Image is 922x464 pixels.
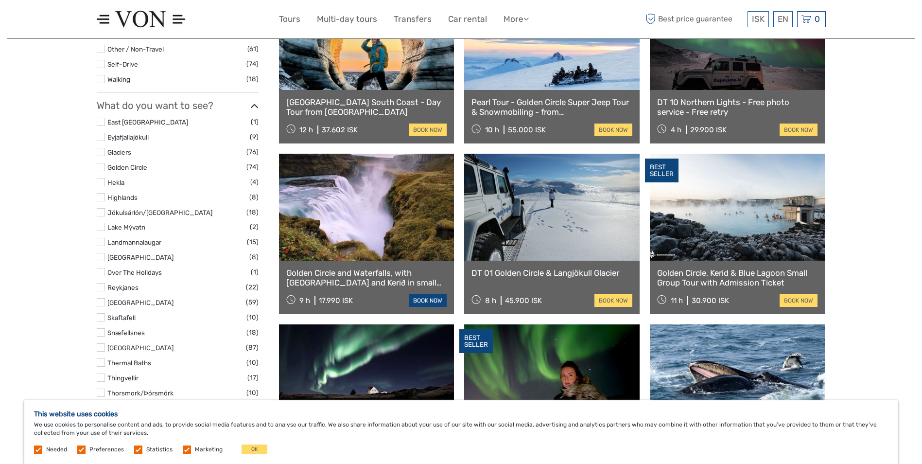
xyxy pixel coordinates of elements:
span: (17) [247,372,259,383]
button: OK [242,445,267,454]
a: East [GEOGRAPHIC_DATA] [107,118,188,126]
div: We use cookies to personalise content and ads, to provide social media features and to analyse ou... [24,400,898,464]
h3: What do you want to see? [97,100,259,111]
span: 9 h [299,296,310,305]
a: More [504,12,529,26]
span: (59) [246,297,259,308]
a: book now [594,124,632,136]
span: (8) [249,251,259,263]
a: Landmannalaugar [107,238,161,246]
div: BEST SELLER [459,329,493,354]
span: 10 h [485,125,499,134]
span: 11 h [671,296,683,305]
span: 12 h [299,125,313,134]
a: [GEOGRAPHIC_DATA] [107,344,174,352]
a: Multi-day tours [317,12,377,26]
div: BEST SELLER [645,159,678,183]
a: Hekla [107,178,124,186]
span: ISK [752,14,765,24]
a: Car rental [448,12,487,26]
a: [GEOGRAPHIC_DATA] South Coast - Day Tour from [GEOGRAPHIC_DATA] [286,97,447,117]
a: book now [594,294,632,307]
span: (18) [246,327,259,338]
span: (10) [246,357,259,368]
a: Tours [279,12,300,26]
span: (18) [246,207,259,218]
a: Over The Holidays [107,268,162,276]
span: (9) [250,131,259,143]
div: EN [773,11,793,27]
span: 8 h [485,296,496,305]
span: (10) [246,387,259,398]
span: (1) [251,267,259,278]
span: 0 [813,14,821,24]
span: (22) [246,282,259,293]
span: (15) [247,236,259,248]
a: Walking [107,75,130,83]
a: Eyjafjallajökull [107,133,149,141]
span: (74) [246,58,259,70]
a: Jökulsárlón/[GEOGRAPHIC_DATA] [107,209,212,216]
a: DT 10 Northern Lights - Free photo service - Free retry [657,97,818,117]
label: Statistics [146,446,173,454]
a: [GEOGRAPHIC_DATA] [107,299,174,306]
span: (10) [246,312,259,323]
a: Golden Circle [107,163,147,171]
a: book now [409,124,447,136]
a: Golden Circle, Kerid & Blue Lagoon Small Group Tour with Admission Ticket [657,268,818,288]
label: Marketing [195,446,223,454]
span: (61) [247,43,259,54]
span: (2) [250,221,259,232]
span: Best price guarantee [644,11,745,27]
span: (76) [246,146,259,158]
img: 1574-8e98ae90-1d34-46d6-9ccb-78f4724058c1_logo_small.jpg [97,7,186,31]
span: (4) [250,177,259,188]
a: Snæfellsnes [107,329,145,337]
span: (74) [246,161,259,173]
a: Reykjanes [107,284,139,291]
a: Thingvellir [107,374,139,382]
p: We're away right now. Please check back later! [14,17,110,25]
span: (8) [249,192,259,203]
label: Preferences [89,446,124,454]
div: 37.602 ISK [322,125,358,134]
div: 45.900 ISK [505,296,542,305]
span: (18) [246,73,259,85]
a: Other / Non-Travel [107,45,164,53]
div: 17.990 ISK [319,296,353,305]
span: (87) [246,342,259,353]
div: 55.000 ISK [508,125,546,134]
a: Glaciers [107,148,131,156]
a: Lake Mývatn [107,223,145,231]
a: Golden Circle and Waterfalls, with [GEOGRAPHIC_DATA] and Kerið in small group [286,268,447,288]
span: (1) [251,116,259,127]
button: Open LiveChat chat widget [112,15,123,27]
a: Skaftafell [107,314,136,321]
a: Thermal Baths [107,359,151,367]
div: 29.900 ISK [690,125,727,134]
a: Highlands [107,194,138,201]
a: Self-Drive [107,60,138,68]
h5: This website uses cookies [34,410,888,418]
a: DT 01 Golden Circle & Langjökull Glacier [471,268,632,278]
a: [GEOGRAPHIC_DATA] [107,253,174,261]
div: 30.900 ISK [692,296,729,305]
a: Pearl Tour - Golden Circle Super Jeep Tour & Snowmobiling - from [GEOGRAPHIC_DATA] [471,97,632,117]
a: Transfers [394,12,432,26]
span: 4 h [671,125,681,134]
a: Thorsmork/Þórsmörk [107,389,174,397]
label: Needed [46,446,67,454]
a: book now [409,294,447,307]
a: book now [780,124,818,136]
a: book now [780,294,818,307]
